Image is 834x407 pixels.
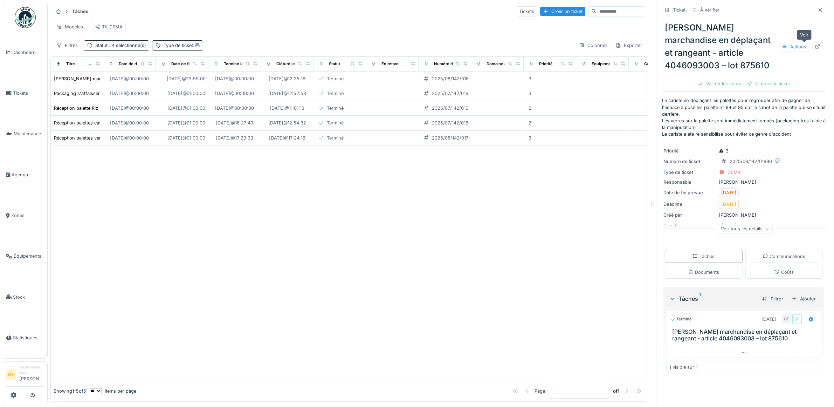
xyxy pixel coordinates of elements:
div: [DATE] @ 16:27:49 [216,120,254,126]
a: Statistiques [3,318,47,358]
div: CEMA [728,169,741,176]
div: 3 [719,148,729,154]
div: Voir [797,30,812,40]
strong: of 1 [613,388,620,394]
div: Responsable [663,179,716,185]
a: Agenda [3,154,47,195]
a: GF Gestionnaire local[PERSON_NAME] [6,365,44,387]
span: Maintenance [14,130,44,137]
span: : 4 sélectionné(s) [108,43,146,48]
div: 2 [529,105,531,111]
div: En retard [381,61,399,67]
div: Date de fin prévue [663,189,716,196]
div: [PERSON_NAME] marchandise en déplaçant et rangeant - article 4046093003 – lot 875610 [54,75,248,82]
div: 2025/07/142/01675 [432,90,474,97]
div: 2025/08/142/01896 [730,158,772,165]
div: [DATE] @ 01:00:00 [167,105,205,111]
div: Réception palette Riz avec packaging cassé - Madarest [54,105,171,111]
li: [PERSON_NAME] [19,365,44,385]
div: 2025/07/142/01621 [432,105,473,111]
div: 1 visible sur 1 [669,364,697,371]
div: Terminé [327,120,344,126]
div: Actions [779,42,809,52]
div: Date de début planifiée [119,61,163,67]
div: 2025/08/142/01896 [432,75,474,82]
a: Équipements [3,236,47,277]
div: Colonnes [576,40,611,50]
div: Domaine d'expertise [487,61,526,67]
div: [DATE] [721,189,736,196]
div: Terminé le [224,61,244,67]
div: Voir tous les détails [718,224,773,234]
span: Tickets [13,90,44,96]
div: Équipement [592,61,615,67]
div: GF [792,314,802,324]
div: [DATE] [761,316,777,323]
div: [DATE] @ 17:24:16 [269,135,305,141]
div: Priorité [539,61,553,67]
div: [PERSON_NAME] [663,179,824,185]
div: 2025/08/142/01737 [432,135,474,141]
a: Maintenance [3,114,47,154]
div: Date de fin planifiée [171,61,209,67]
div: Priorité [663,148,716,154]
div: Clôturé le [276,61,295,67]
span: Stock [13,294,44,300]
div: Terminé [327,75,344,82]
div: [DATE] @ 00:00:00 [215,75,254,82]
div: [DATE] @ 00:00:00 [215,90,254,97]
li: GF [6,369,16,380]
div: Réception palettes verrerie abîmées - DN 5680111653 [54,135,167,141]
div: Ticket [673,7,685,13]
div: Communications [763,253,805,260]
div: Type de ticket [663,169,716,176]
div: [DATE] @ 00:00:00 [110,90,149,97]
div: [DATE] @ 00:00:00 [110,105,149,111]
div: 2 [529,120,531,126]
div: [DATE] @ 01:00:00 [167,120,205,126]
strong: Tâches [69,8,91,15]
div: Type de ticket [164,42,200,49]
a: Tickets [3,73,47,113]
a: Stock [3,277,47,317]
div: 3 [529,90,531,97]
div: Valider les coûts [695,79,744,88]
span: : [193,43,200,48]
div: Titre [66,61,75,67]
div: Créé par [663,212,716,218]
div: Créer un ticket [540,7,585,16]
div: [DATE] @ 17:23:33 [216,135,254,141]
div: [DATE] [721,201,736,208]
div: Clôturer le ticket [744,79,793,88]
sup: 1 [699,294,701,303]
span: Zones [11,212,44,219]
div: À vérifier [700,7,719,13]
div: Statut [329,61,340,67]
p: Le cariste en déplaçant les palettes pour regrouper afin de gagner de l'espace a posé les palette... [662,97,826,137]
div: [DATE] @ 23:59:00 [167,75,206,82]
div: Gestionnaire local [19,365,44,375]
div: Terminé [327,135,344,141]
div: Modèles [53,22,86,32]
div: Exporter [612,40,645,50]
a: Zones [3,195,47,236]
div: items per page [89,388,136,394]
div: Coûts [774,269,794,276]
div: Tickets [516,6,537,16]
div: [DATE] @ 12:54:32 [268,120,306,126]
div: 3 [529,75,531,82]
h3: [PERSON_NAME] marchandise en déplaçant et rangeant - article 4046093003 – lot 875610 [672,328,818,342]
div: [DATE] @ 12:52:53 [268,90,306,97]
div: Tâches [669,294,757,303]
div: Terminé [671,316,692,322]
div: [PERSON_NAME] marchandise en déplaçant et rangeant - article 4046093003 – lot 875610 [662,19,826,75]
div: [DATE] @ 00:00:00 [110,75,149,82]
div: Numéro de ticket [663,158,716,165]
img: Badge_color-CXgf-gQk.svg [15,7,36,28]
div: Terminé [327,105,344,111]
div: [DATE] @ 11:01:13 [270,105,305,111]
div: Terminé [327,90,344,97]
div: [DATE] @ 01:00:00 [167,90,205,97]
div: [DATE] @ 12:35:16 [269,75,306,82]
div: Filtres [53,40,81,50]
